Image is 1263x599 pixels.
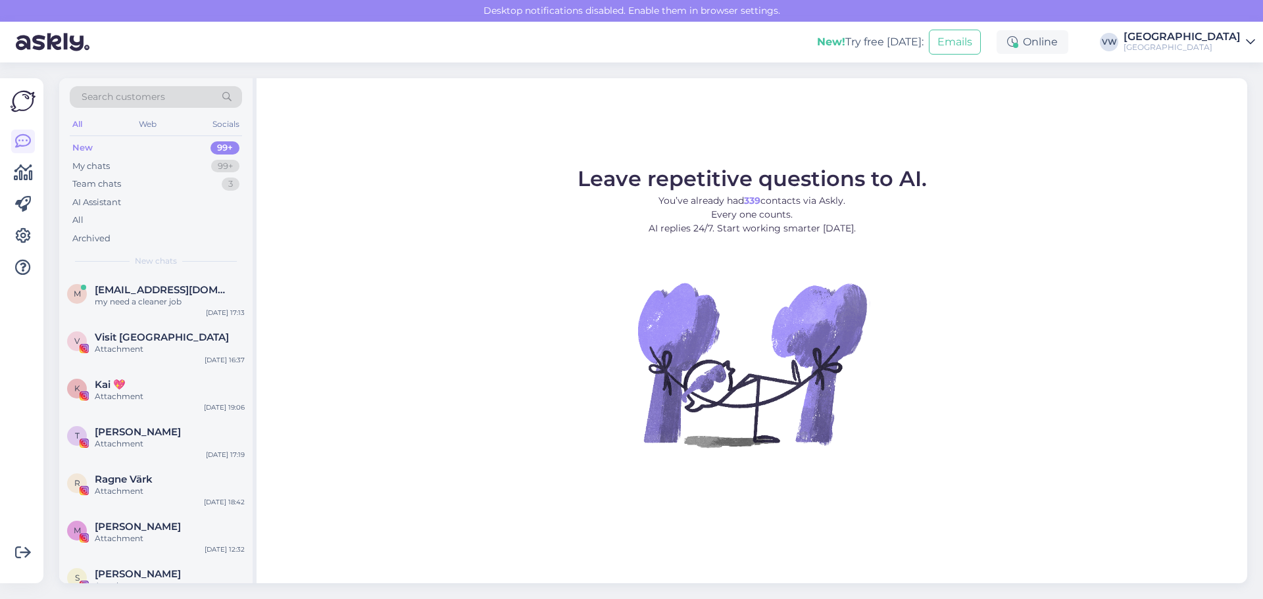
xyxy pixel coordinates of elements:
div: [DATE] 12:32 [205,544,245,554]
div: [DATE] 19:06 [204,402,245,412]
span: Visit Pärnu [95,331,229,343]
div: Online [997,30,1068,54]
span: R [74,478,80,488]
img: No Chat active [633,246,870,483]
div: [DATE] 18:42 [204,497,245,507]
span: Leave repetitive questions to AI. [578,166,927,191]
span: Tuija Hyrskylahti [95,426,181,438]
span: S [75,573,80,583]
div: VW [1100,33,1118,51]
span: Search customers [82,90,165,104]
span: Susanna Hautamäki [95,568,181,580]
p: You’ve already had contacts via Askly. Every one counts. AI replies 24/7. Start working smarter [... [578,194,927,235]
button: Emails [929,30,981,55]
span: mosaddekshovon6@gmail.com [95,284,232,296]
span: K [74,383,80,393]
span: M [74,525,81,535]
span: T [75,431,80,441]
b: 339 [744,195,760,206]
div: Attachment [95,391,245,402]
div: AI Assistant [72,196,121,209]
div: Attachment [95,485,245,497]
div: 99+ [211,160,239,173]
span: New chats [135,255,177,267]
span: V [74,336,80,346]
div: All [70,116,85,133]
div: [DATE] 17:13 [206,308,245,318]
div: [GEOGRAPHIC_DATA] [1124,32,1241,42]
div: [DATE] 17:19 [206,450,245,460]
div: Attachment [95,580,245,592]
a: [GEOGRAPHIC_DATA][GEOGRAPHIC_DATA] [1124,32,1255,53]
div: Team chats [72,178,121,191]
img: Askly Logo [11,89,36,114]
div: my need a cleaner job [95,296,245,308]
div: Attachment [95,343,245,355]
div: Web [136,116,159,133]
div: Archived [72,232,111,245]
div: My chats [72,160,110,173]
div: Try free [DATE]: [817,34,924,50]
b: New! [817,36,845,48]
span: Kai 💖 [95,379,126,391]
div: Attachment [95,533,245,544]
div: Socials [210,116,242,133]
div: New [72,141,93,155]
div: [DATE] 16:37 [205,355,245,365]
span: Ragne Värk [95,473,153,485]
div: All [72,214,84,227]
div: [GEOGRAPHIC_DATA] [1124,42,1241,53]
div: Attachment [95,438,245,450]
span: m [74,289,81,299]
div: 3 [222,178,239,191]
span: Marie Virta [95,521,181,533]
div: 99+ [210,141,239,155]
